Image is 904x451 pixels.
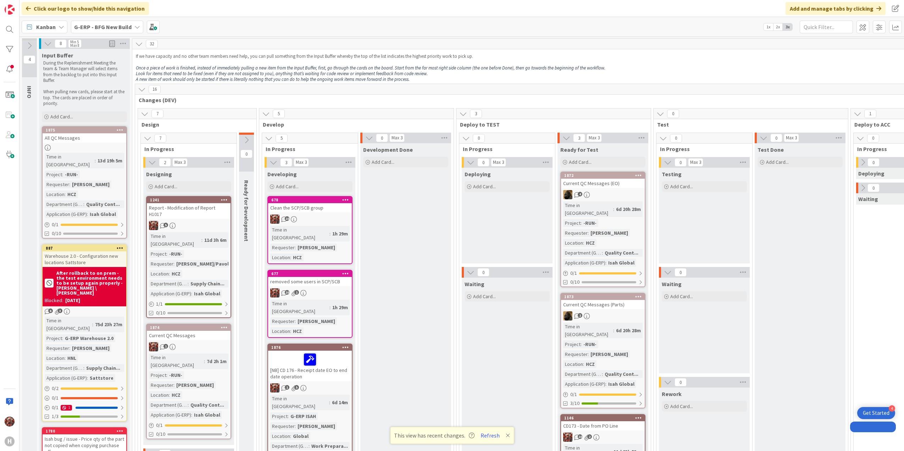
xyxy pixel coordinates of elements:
span: 4 [578,192,582,196]
span: Deploy to TEST [460,121,642,128]
span: 2 [578,313,582,318]
span: 0/10 [570,278,579,286]
em: Once a piece of work is finished, instead of immediately pulling a new item from the Input Buffer... [136,65,605,71]
div: Time in [GEOGRAPHIC_DATA] [270,226,329,241]
div: 11d 3h 6m [203,236,228,244]
span: Design [142,121,248,128]
div: Project [270,412,288,420]
div: -RUN- [167,371,184,379]
div: Quality Cont... [84,200,122,208]
div: Location [270,327,290,335]
div: 4 [889,405,895,412]
div: Department (G-ERP) [149,280,188,288]
span: 0 / 1 [570,269,577,277]
div: 1872 [564,173,645,178]
span: : [191,411,192,419]
span: Kanban [36,23,56,31]
div: Application (G-ERP) [45,374,87,382]
div: G-ERP Warehouse 2.0 [63,334,115,342]
div: [NB] CD 176 - Receipt date EO to end date operation [268,351,352,381]
em: A new item of work should only be started if there is literally nothing that you can do to help t... [136,76,410,82]
span: : [602,249,603,257]
span: 0 [770,134,782,142]
div: Blocked: [45,297,63,304]
div: 677removed some users in SCP/SCB [268,271,352,286]
div: Location [149,391,169,399]
div: 1874 [150,325,231,330]
span: 0 / 1 [52,404,59,411]
div: JK [268,288,352,297]
div: 1 [61,405,72,411]
div: Time in [GEOGRAPHIC_DATA] [563,323,613,338]
div: [PERSON_NAME] [296,317,337,325]
div: 1873 [561,294,645,300]
span: Add Card... [473,183,496,190]
span: : [169,391,170,399]
span: 0/10 [156,309,165,317]
div: -RUN- [582,219,598,227]
div: Time in [GEOGRAPHIC_DATA] [45,317,92,332]
div: 1876[NB] CD 176 - Receipt date EO to end date operation [268,344,352,381]
div: Time in [GEOGRAPHIC_DATA] [270,300,329,315]
div: 13d 19h 5m [96,157,124,165]
div: Department (G-ERP) [563,370,602,378]
div: Report - Modification of Report H1017 [147,203,231,219]
div: [PERSON_NAME] [70,344,111,352]
span: 0 [667,110,679,118]
span: 0 [376,134,388,142]
div: -RUN- [167,250,184,258]
a: 1872Current QC Messages (EO)NDTime in [GEOGRAPHIC_DATA]:6d 20h 28mProject:-RUN-Requester:[PERSON_... [560,172,645,287]
div: 887Warehouse 2.0 - Configuration new locations Sattstore [43,245,126,267]
span: : [613,205,614,213]
div: HCZ [584,360,597,368]
span: : [613,327,614,334]
div: HCZ [291,327,304,335]
span: : [295,244,296,251]
div: HNL [66,354,78,362]
a: 1241Report - Modification of Report H1017JKTime in [GEOGRAPHIC_DATA]:11d 3h 6mProject:-RUN-Reques... [146,196,231,318]
span: 4 [23,55,35,64]
div: Project [149,371,166,379]
div: Location [45,354,65,362]
div: 887 [43,245,126,251]
div: Min 5 [70,40,79,44]
div: -RUN- [63,171,80,178]
div: 1h 29m [331,230,350,238]
div: HCZ [584,239,597,247]
span: : [173,381,174,389]
span: : [588,229,589,237]
span: : [583,360,584,368]
div: Warehouse 2.0 - Configuration new locations Sattstore [43,251,126,267]
div: Location [149,270,169,278]
span: Add Card... [473,293,496,300]
div: 1874Current QC Messages [147,324,231,340]
div: JK [268,215,352,224]
a: 677removed some users in SCP/SCBJKTime in [GEOGRAPHIC_DATA]:1h 29mRequester:[PERSON_NAME]Location... [267,270,353,338]
div: Time in [GEOGRAPHIC_DATA] [270,395,329,410]
div: Requester [45,344,69,352]
span: 3/10 [570,400,579,407]
div: 1876 [271,345,352,350]
span: : [83,364,84,372]
div: Location [270,254,290,261]
div: Project [563,340,581,348]
span: : [602,370,603,378]
div: Department (G-ERP) [563,249,602,257]
div: Requester [149,381,173,389]
span: : [295,317,296,325]
span: : [295,422,296,430]
div: [PERSON_NAME]/Pavol... [174,260,235,268]
div: 1872Current QC Messages (EO) [561,172,645,188]
div: 887 [46,246,126,251]
span: 0 / 1 [570,391,577,398]
span: 10 [578,434,582,439]
div: 1241Report - Modification of Report H1017 [147,197,231,219]
span: : [581,219,582,227]
div: HCZ [66,190,78,198]
span: 8 [55,39,67,48]
div: Current QC Messages (EO) [561,179,645,188]
div: Location [270,432,290,440]
p: When pulling new cards, please start at the top. The cards are placed in order of priority. [43,89,126,106]
span: Add Card... [569,159,592,165]
div: removed some users in SCP/SCB [268,277,352,286]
